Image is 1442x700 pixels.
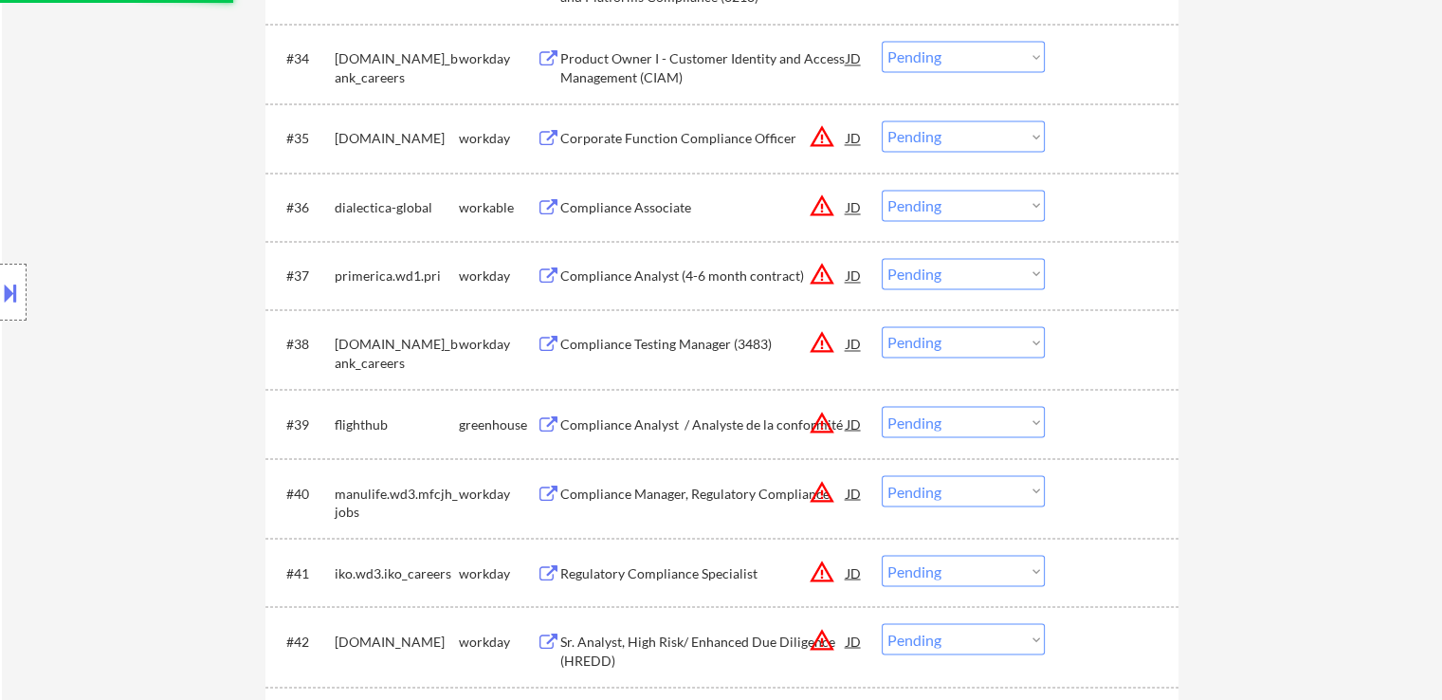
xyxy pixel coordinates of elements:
[560,49,847,86] div: Product Owner I - Customer Identity and Access Management (CIAM)
[560,414,847,433] div: Compliance Analyst / Analyste de la conformité
[286,632,319,651] div: #42
[335,335,459,372] div: [DOMAIN_NAME]_bank_careers
[335,414,459,433] div: flighthub
[459,129,537,148] div: workday
[809,261,835,287] button: warning_amber
[335,267,459,286] div: primerica.wd1.pri
[809,329,835,356] button: warning_amber
[560,129,847,148] div: Corporate Function Compliance Officer
[845,41,864,75] div: JD
[809,478,835,505] button: warning_amber
[845,190,864,224] div: JD
[459,414,537,433] div: greenhouse
[809,193,835,219] button: warning_amber
[560,484,847,503] div: Compliance Manager, Regulatory Compliance
[335,484,459,521] div: manulife.wd3.mfcjh_jobs
[459,632,537,651] div: workday
[335,563,459,582] div: iko.wd3.iko_careers
[560,198,847,217] div: Compliance Associate
[845,326,864,360] div: JD
[560,267,847,286] div: Compliance Analyst (4-6 month contract)
[845,475,864,509] div: JD
[560,632,847,669] div: Sr. Analyst, High Risk/ Enhanced Due Diligence (HREDD)
[335,129,459,148] div: [DOMAIN_NAME]
[845,258,864,292] div: JD
[845,120,864,155] div: JD
[335,632,459,651] div: [DOMAIN_NAME]
[809,626,835,653] button: warning_amber
[459,198,537,217] div: workable
[286,49,319,68] div: #34
[286,563,319,582] div: #41
[459,267,537,286] div: workday
[286,484,319,503] div: #40
[459,484,537,503] div: workday
[845,623,864,657] div: JD
[335,49,459,86] div: [DOMAIN_NAME]_bank_careers
[809,409,835,435] button: warning_amber
[560,335,847,354] div: Compliance Testing Manager (3483)
[845,406,864,440] div: JD
[459,563,537,582] div: workday
[459,335,537,354] div: workday
[845,555,864,589] div: JD
[560,563,847,582] div: Regulatory Compliance Specialist
[335,198,459,217] div: dialectica-global
[459,49,537,68] div: workday
[809,123,835,150] button: warning_amber
[809,558,835,584] button: warning_amber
